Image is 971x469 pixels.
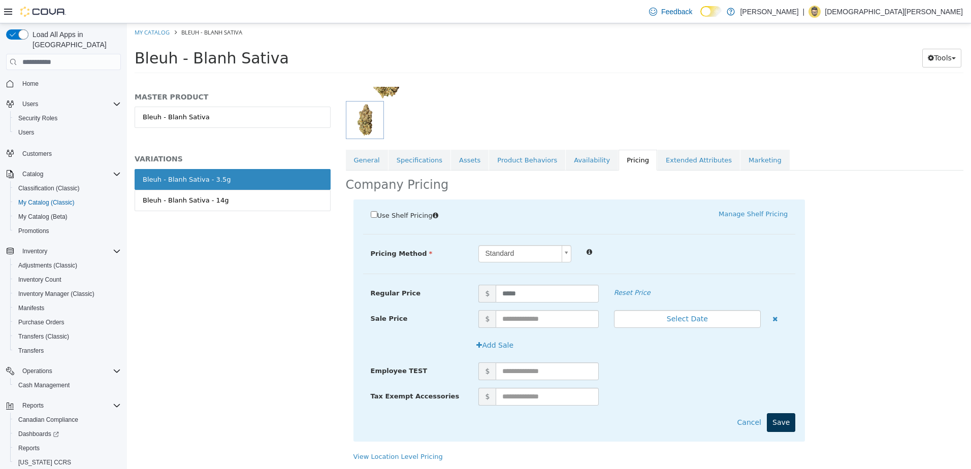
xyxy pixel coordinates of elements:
[18,416,78,424] span: Canadian Compliance
[492,126,530,148] a: Pricing
[14,414,121,426] span: Canadian Compliance
[244,266,294,274] span: Regular Price
[18,290,94,298] span: Inventory Manager (Classic)
[592,187,661,194] a: Manage Shelf Pricing
[14,182,84,194] a: Classification (Classic)
[645,2,696,22] a: Feedback
[14,112,61,124] a: Security Roles
[18,168,121,180] span: Catalog
[10,413,125,427] button: Canadian Compliance
[14,126,121,139] span: Users
[14,259,121,272] span: Adjustments (Classic)
[18,168,47,180] button: Catalog
[8,26,162,44] span: Bleuh - Blanh Sativa
[10,111,125,125] button: Security Roles
[10,181,125,195] button: Classification (Classic)
[2,398,125,413] button: Reports
[14,316,121,328] span: Purchase Orders
[14,211,72,223] a: My Catalog (Beta)
[244,226,306,234] span: Pricing Method
[18,184,80,192] span: Classification (Classic)
[10,224,125,238] button: Promotions
[18,365,56,377] button: Operations
[14,442,44,454] a: Reports
[219,126,261,148] a: General
[18,227,49,235] span: Promotions
[18,98,42,110] button: Users
[14,345,48,357] a: Transfers
[18,399,121,412] span: Reports
[22,170,43,178] span: Catalog
[14,428,63,440] a: Dashboards
[18,444,40,452] span: Reports
[18,304,44,312] span: Manifests
[2,167,125,181] button: Catalog
[18,148,56,160] a: Customers
[10,125,125,140] button: Users
[18,261,77,270] span: Adjustments (Classic)
[2,244,125,258] button: Inventory
[16,172,102,182] div: Bleuh - Blanh Sativa - 14g
[351,261,369,279] span: $
[2,76,125,91] button: Home
[18,365,121,377] span: Operations
[18,77,121,90] span: Home
[605,390,640,409] button: Cancel
[8,5,43,13] a: My Catalog
[351,222,444,239] a: Standard
[10,315,125,329] button: Purchase Orders
[22,150,52,158] span: Customers
[351,364,369,382] span: $
[54,5,115,13] span: Bleuh - Blanh Sativa
[14,456,121,468] span: Washington CCRS
[18,458,71,466] span: [US_STATE] CCRS
[487,265,524,273] em: Reset Price
[8,131,204,140] h5: VARIATIONS
[487,287,634,305] button: Select Date
[14,112,121,124] span: Security Roles
[14,302,48,314] a: Manifests
[18,318,64,326] span: Purchase Orders
[226,429,316,437] a: View Location Level Pricing
[14,379,74,391] a: Cash Management
[700,6,722,17] input: Dark Mode
[18,245,121,257] span: Inventory
[344,313,392,331] button: Add Sale
[14,126,38,139] a: Users
[14,288,99,300] a: Inventory Manager (Classic)
[18,245,51,257] button: Inventory
[10,273,125,287] button: Inventory Count
[10,210,125,224] button: My Catalog (Beta)
[14,196,121,209] span: My Catalog (Classic)
[18,381,70,389] span: Cash Management
[18,347,44,355] span: Transfers
[2,364,125,378] button: Operations
[808,6,821,18] div: Christian Brown
[18,430,59,438] span: Dashboards
[22,100,38,108] span: Users
[10,195,125,210] button: My Catalog (Classic)
[14,274,66,286] a: Inventory Count
[14,225,53,237] a: Promotions
[14,330,121,343] span: Transfers (Classic)
[10,258,125,273] button: Adjustments (Classic)
[14,302,121,314] span: Manifests
[351,287,369,305] span: $
[18,98,121,110] span: Users
[324,126,362,148] a: Assets
[10,287,125,301] button: Inventory Manager (Classic)
[825,6,963,18] p: [DEMOGRAPHIC_DATA][PERSON_NAME]
[531,126,613,148] a: Extended Attributes
[14,316,69,328] a: Purchase Orders
[14,456,75,468] a: [US_STATE] CCRS
[10,329,125,344] button: Transfers (Classic)
[14,182,121,194] span: Classification (Classic)
[439,126,491,148] a: Availability
[10,441,125,455] button: Reports
[14,225,121,237] span: Promotions
[18,114,57,122] span: Security Roles
[14,414,82,426] a: Canadian Compliance
[2,97,125,111] button: Users
[803,6,805,18] p: |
